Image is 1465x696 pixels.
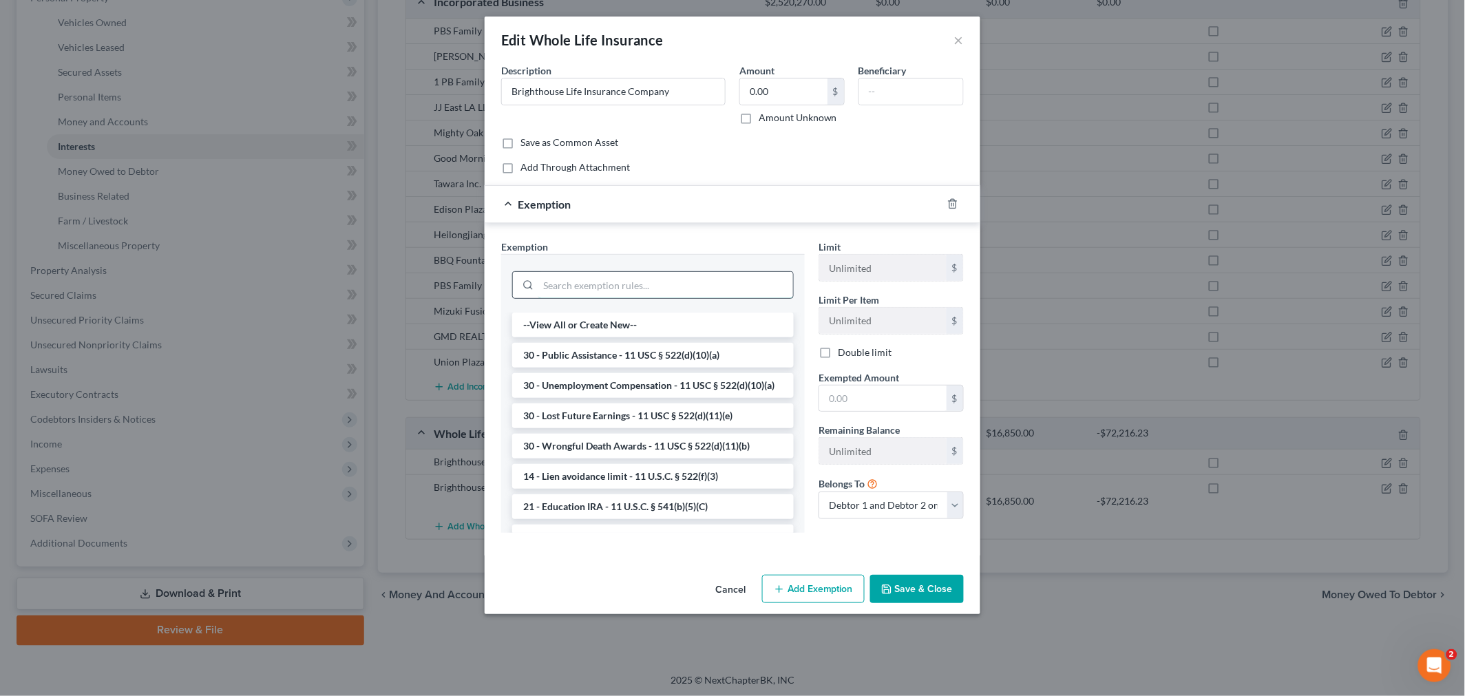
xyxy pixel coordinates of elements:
li: --View All or Create New-- [512,313,794,337]
input: Search exemption rules... [538,272,793,298]
button: Save & Close [870,575,964,604]
label: Limit Per Item [819,293,879,307]
input: -- [819,438,947,464]
div: Edit Whole Life Insurance [501,30,664,50]
label: Beneficiary [858,63,907,78]
input: 0.00 [819,386,947,412]
label: Remaining Balance [819,423,900,437]
li: 30 - Wrongful Death Awards - 11 USC § 522(d)(11)(b) [512,434,794,458]
label: Double limit [838,346,892,359]
li: 30 - Public Assistance - 11 USC § 522(d)(10)(a) [512,343,794,368]
span: Belongs To [819,478,865,489]
label: Save as Common Asset [520,136,618,149]
li: 21 - Qualified ABLE program funds - 11 U.S.C. § 541(b)(10)(C) [512,525,794,549]
li: 14 - Lien avoidance limit - 11 U.S.C. § 522(f)(3) [512,464,794,489]
div: $ [947,438,963,464]
span: 2 [1446,649,1457,660]
li: 30 - Lost Future Earnings - 11 USC § 522(d)(11)(e) [512,403,794,428]
iframe: Intercom live chat [1418,649,1451,682]
button: Add Exemption [762,575,865,604]
label: Add Through Attachment [520,160,630,174]
div: $ [947,308,963,334]
div: $ [828,78,844,105]
input: Describe... [502,78,725,105]
label: Amount Unknown [759,111,837,125]
li: 30 - Unemployment Compensation - 11 USC § 522(d)(10)(a) [512,373,794,398]
input: -- [859,78,963,105]
input: 0.00 [740,78,828,105]
button: × [954,32,964,48]
span: Exemption [501,241,548,253]
div: $ [947,386,963,412]
span: Exemption [518,198,571,211]
button: Cancel [704,576,757,604]
input: -- [819,308,947,334]
input: -- [819,255,947,281]
span: Exempted Amount [819,372,899,383]
span: Limit [819,241,841,253]
label: Amount [739,63,774,78]
div: $ [947,255,963,281]
li: 21 - Education IRA - 11 U.S.C. § 541(b)(5)(C) [512,494,794,519]
span: Description [501,65,551,76]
